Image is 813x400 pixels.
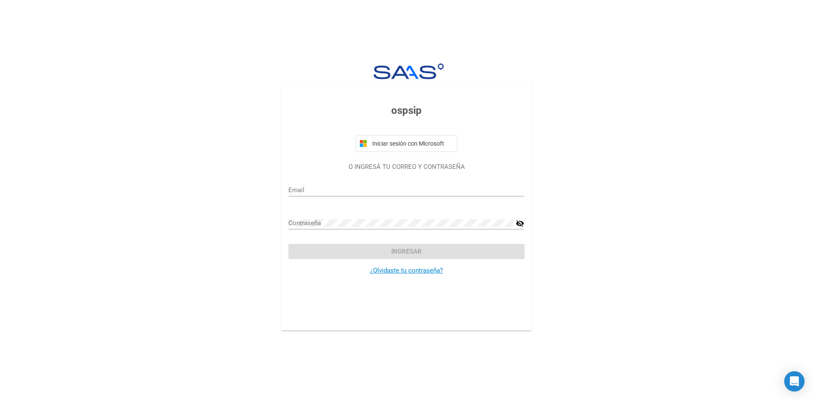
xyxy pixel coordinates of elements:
span: Ingresar [391,248,422,255]
mat-icon: visibility_off [516,218,524,229]
button: Ingresar [288,244,524,259]
a: ¿Olvidaste tu contraseña? [370,267,443,274]
p: O INGRESÁ TU CORREO Y CONTRASEÑA [288,162,524,172]
button: Iniciar sesión con Microsoft [356,135,457,152]
h3: ospsip [288,103,524,118]
span: Iniciar sesión con Microsoft [371,140,454,147]
div: Open Intercom Messenger [784,371,805,392]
